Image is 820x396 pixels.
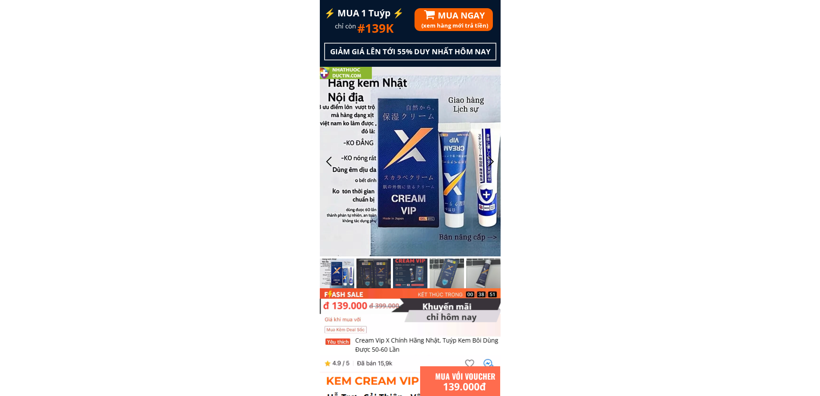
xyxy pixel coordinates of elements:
[443,379,511,395] h3: 139.000đ
[324,6,410,21] h3: ⚡️ MUA 1 Tuýp ⚡️
[438,9,567,22] h1: MUA NGAY
[335,21,507,31] h3: chỉ còn
[330,46,542,69] h3: GIẢM GIÁ LÊN TỚI 55% DUY NHẤT HÔM NAY
[357,19,486,38] h1: #139K
[435,370,554,383] h1: MUA VỚI VOUCHER
[421,21,594,30] h3: (xem hàng mới trả tiền)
